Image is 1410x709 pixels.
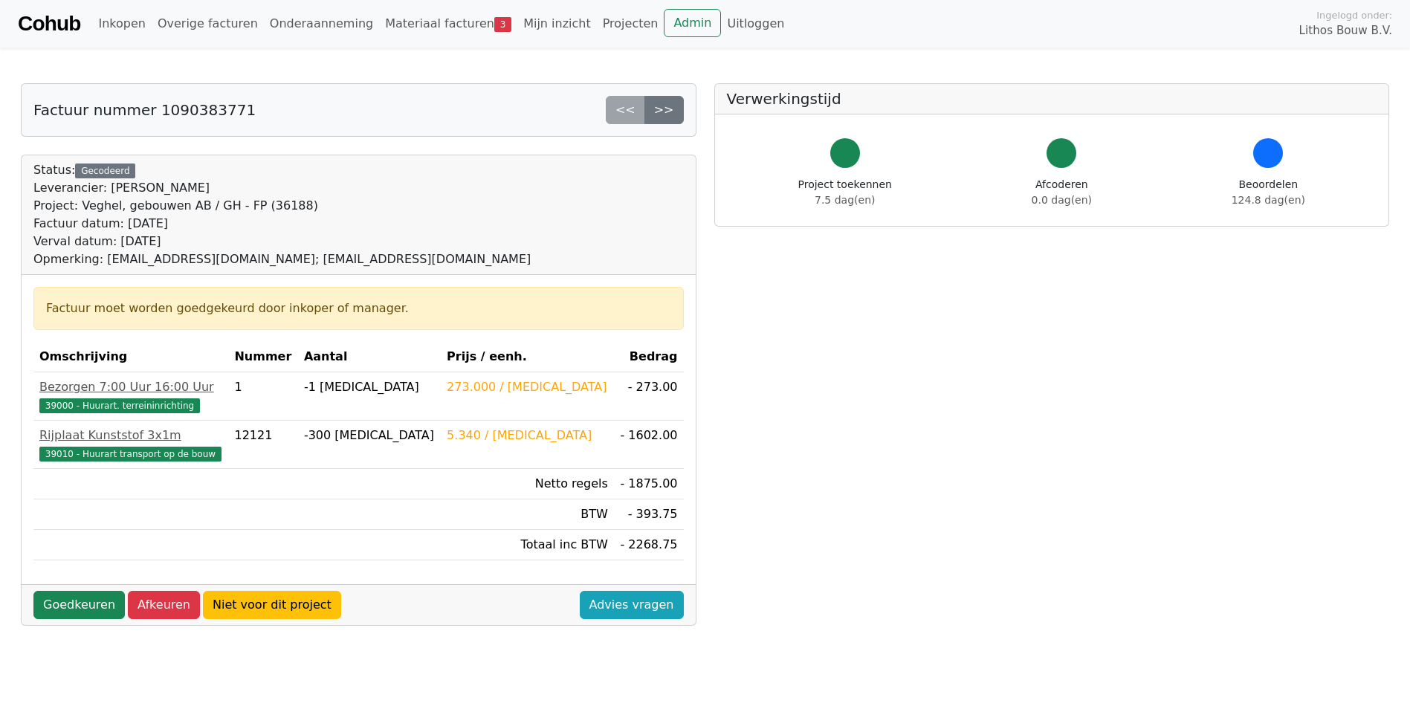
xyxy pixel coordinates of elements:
[441,530,614,560] td: Totaal inc BTW
[664,9,721,37] a: Admin
[75,164,135,178] div: Gecodeerd
[379,9,517,39] a: Materiaal facturen3
[580,591,684,619] a: Advies vragen
[1032,177,1092,208] div: Afcoderen
[798,177,892,208] div: Project toekennen
[46,300,671,317] div: Factuur moet worden goedgekeurd door inkoper of manager.
[228,372,297,421] td: 1
[33,101,256,119] h5: Factuur nummer 1090383771
[33,179,531,197] div: Leverancier: [PERSON_NAME]
[441,499,614,530] td: BTW
[447,427,608,444] div: 5.340 / [MEDICAL_DATA]
[721,9,790,39] a: Uitloggen
[39,378,222,414] a: Bezorgen 7:00 Uur 16:00 Uur39000 - Huurart. terreininrichting
[203,591,341,619] a: Niet voor dit project
[304,427,435,444] div: -300 [MEDICAL_DATA]
[614,372,684,421] td: - 273.00
[33,591,125,619] a: Goedkeuren
[33,161,531,268] div: Status:
[228,421,297,469] td: 12121
[614,342,684,372] th: Bedrag
[39,398,200,413] span: 39000 - Huurart. terreininrichting
[39,447,221,462] span: 39010 - Huurart transport op de bouw
[1032,194,1092,206] span: 0.0 dag(en)
[614,469,684,499] td: - 1875.00
[727,90,1377,108] h5: Verwerkingstijd
[33,197,531,215] div: Project: Veghel, gebouwen AB / GH - FP (36188)
[447,378,608,396] div: 273.000 / [MEDICAL_DATA]
[33,233,531,250] div: Verval datum: [DATE]
[304,378,435,396] div: -1 [MEDICAL_DATA]
[128,591,200,619] a: Afkeuren
[597,9,664,39] a: Projecten
[33,342,228,372] th: Omschrijving
[264,9,379,39] a: Onderaanneming
[39,427,222,462] a: Rijplaat Kunststof 3x1m39010 - Huurart transport op de bouw
[815,194,875,206] span: 7.5 dag(en)
[441,342,614,372] th: Prijs / eenh.
[1232,177,1305,208] div: Beoordelen
[33,250,531,268] div: Opmerking: [EMAIL_ADDRESS][DOMAIN_NAME]; [EMAIL_ADDRESS][DOMAIN_NAME]
[494,17,511,32] span: 3
[298,342,441,372] th: Aantal
[152,9,264,39] a: Overige facturen
[1232,194,1305,206] span: 124.8 dag(en)
[39,378,222,396] div: Bezorgen 7:00 Uur 16:00 Uur
[441,469,614,499] td: Netto regels
[644,96,684,124] a: >>
[1316,8,1392,22] span: Ingelogd onder:
[614,499,684,530] td: - 393.75
[614,530,684,560] td: - 2268.75
[39,427,222,444] div: Rijplaat Kunststof 3x1m
[18,6,80,42] a: Cohub
[1299,22,1392,39] span: Lithos Bouw B.V.
[228,342,297,372] th: Nummer
[517,9,597,39] a: Mijn inzicht
[614,421,684,469] td: - 1602.00
[33,215,531,233] div: Factuur datum: [DATE]
[92,9,151,39] a: Inkopen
